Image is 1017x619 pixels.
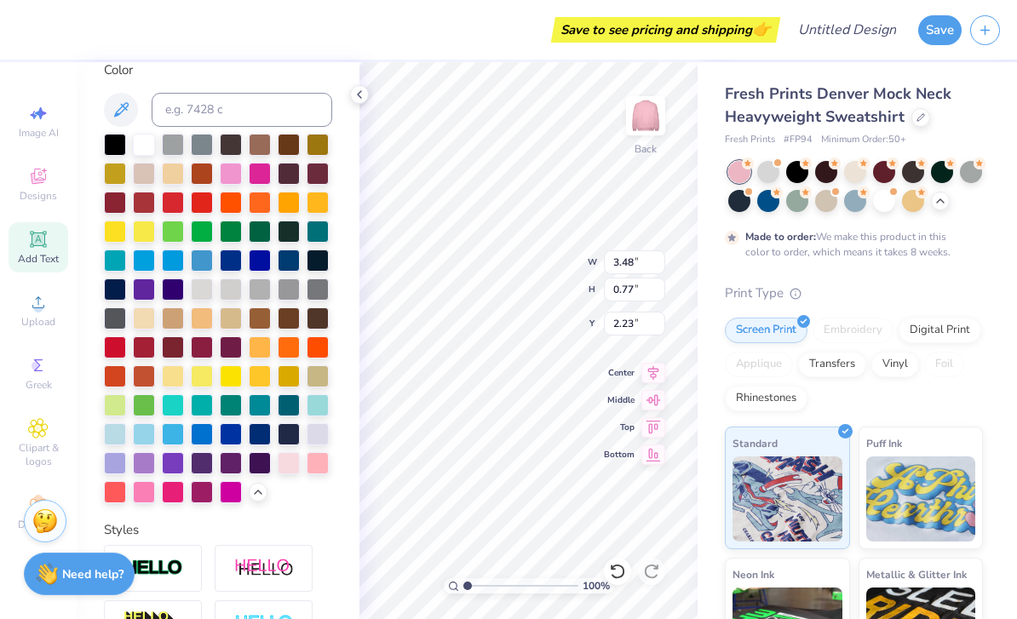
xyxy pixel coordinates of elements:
span: Bottom [604,449,635,461]
span: Top [604,421,635,433]
span: 100 % [583,578,610,593]
span: Middle [604,394,635,406]
span: Fresh Prints [725,133,775,147]
span: Minimum Order: 50 + [821,133,906,147]
strong: Made to order: [745,230,816,244]
img: Standard [733,456,842,542]
span: Designs [20,189,57,203]
div: Rhinestones [725,386,807,411]
div: Save to see pricing and shipping [555,17,776,43]
div: Print Type [725,284,983,303]
img: Back [629,99,663,133]
span: Puff Ink [866,434,902,452]
span: Center [604,367,635,379]
div: Digital Print [899,318,981,343]
div: We make this product in this color to order, which means it takes 8 weeks. [745,229,955,260]
button: Save [918,15,962,45]
img: Puff Ink [866,456,976,542]
input: Untitled Design [784,13,910,47]
span: # FP94 [784,133,813,147]
div: Embroidery [813,318,893,343]
div: Screen Print [725,318,807,343]
span: Image AI [19,126,59,140]
span: 👉 [752,19,771,39]
strong: Need help? [62,566,124,582]
div: Foil [924,352,964,377]
input: e.g. 7428 c [152,93,332,127]
div: Styles [104,520,332,540]
span: Fresh Prints Denver Mock Neck Heavyweight Sweatshirt [725,83,951,127]
span: Clipart & logos [9,441,68,468]
div: Transfers [798,352,866,377]
span: Metallic & Glitter Ink [866,565,967,583]
span: Standard [733,434,778,452]
div: Back [635,141,657,157]
img: Stroke [124,559,183,578]
span: Upload [21,315,55,329]
span: Neon Ink [733,565,774,583]
span: Add Text [18,252,59,266]
img: Shadow [234,558,294,579]
div: Vinyl [871,352,919,377]
span: Decorate [18,518,59,531]
span: Greek [26,378,52,392]
div: Applique [725,352,793,377]
div: Color [104,60,332,80]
